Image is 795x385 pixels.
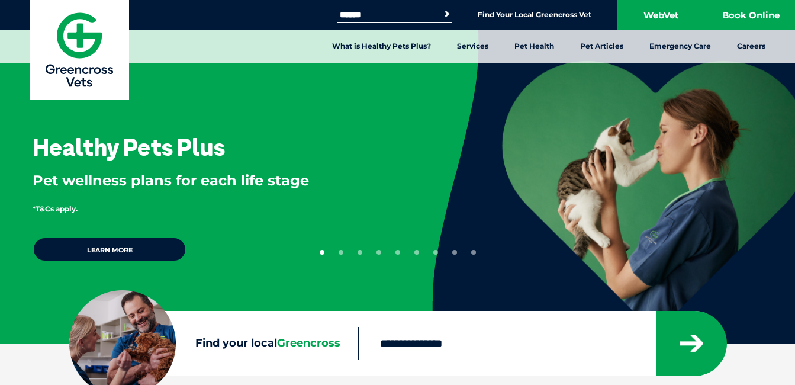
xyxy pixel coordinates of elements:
[33,237,186,262] a: Learn more
[444,30,501,63] a: Services
[433,250,438,255] button: 7 of 9
[339,250,343,255] button: 2 of 9
[395,250,400,255] button: 5 of 9
[441,8,453,20] button: Search
[471,250,476,255] button: 9 of 9
[319,30,444,63] a: What is Healthy Pets Plus?
[320,250,324,255] button: 1 of 9
[567,30,636,63] a: Pet Articles
[358,250,362,255] button: 3 of 9
[478,10,591,20] a: Find Your Local Greencross Vet
[376,250,381,255] button: 4 of 9
[277,336,340,349] span: Greencross
[414,250,419,255] button: 6 of 9
[724,30,778,63] a: Careers
[33,204,78,213] span: *T&Cs apply.
[501,30,567,63] a: Pet Health
[69,335,358,352] label: Find your local
[33,171,394,191] p: Pet wellness plans for each life stage
[636,30,724,63] a: Emergency Care
[452,250,457,255] button: 8 of 9
[33,135,225,159] h3: Healthy Pets Plus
